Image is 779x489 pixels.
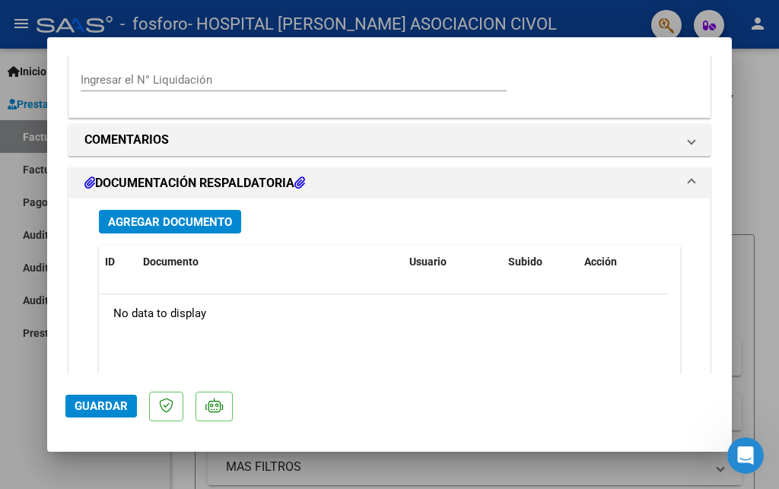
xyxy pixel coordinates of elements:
[143,256,199,268] span: Documento
[99,246,137,278] datatable-header-cell: ID
[578,246,654,278] datatable-header-cell: Acción
[69,168,710,198] mat-expansion-panel-header: DOCUMENTACIÓN RESPALDATORIA
[584,256,617,268] span: Acción
[69,125,710,155] mat-expansion-panel-header: COMENTARIOS
[84,131,169,149] h1: COMENTARIOS
[502,246,578,278] datatable-header-cell: Subido
[508,256,542,268] span: Subido
[84,174,305,192] h1: DOCUMENTACIÓN RESPALDATORIA
[409,256,447,268] span: Usuario
[75,399,128,413] span: Guardar
[105,256,115,268] span: ID
[403,246,502,278] datatable-header-cell: Usuario
[99,294,667,332] div: No data to display
[108,215,232,229] span: Agregar Documento
[99,210,241,233] button: Agregar Documento
[137,246,403,278] datatable-header-cell: Documento
[727,437,764,474] iframe: Intercom live chat
[65,395,137,418] button: Guardar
